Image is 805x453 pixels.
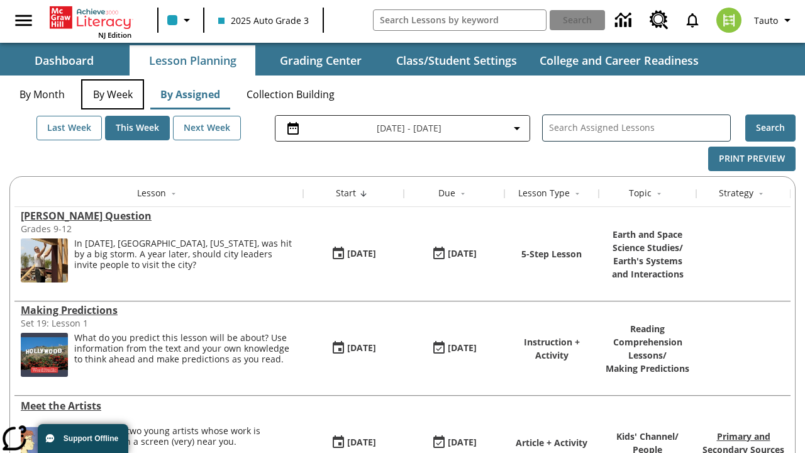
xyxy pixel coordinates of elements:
div: Lesson Type [518,187,570,199]
button: Sort [753,186,769,201]
span: Support Offline [64,434,118,443]
button: By Assigned [150,79,230,109]
div: Set 19: Lesson 1 [21,317,209,329]
p: Kids' Channel / [616,430,679,443]
div: In [DATE], [GEOGRAPHIC_DATA], [US_STATE], was hit by a big storm. A year later, should city leade... [74,238,297,270]
button: Next Week [173,116,241,140]
div: Making Predictions [21,303,297,317]
button: Class color is light blue. Change class color [162,9,199,31]
div: What do you predict this lesson will be about? Use information from the text and your own knowled... [74,333,297,377]
a: Home [50,5,131,30]
div: Lesson [137,187,166,199]
button: Sort [166,186,181,201]
div: Start [336,187,356,199]
button: Lesson Planning [130,45,255,75]
div: [DATE] [448,435,477,450]
a: Notifications [676,4,709,36]
input: Search Assigned Lessons [549,119,730,137]
input: search field [374,10,547,30]
div: In May 2011, Joplin, Missouri, was hit by a big storm. A year later, should city leaders invite p... [74,238,297,282]
svg: Collapse Date Range Filter [509,121,525,136]
button: Open side menu [5,2,42,39]
button: Sort [570,186,585,201]
div: Grades 9-12 [21,223,209,235]
img: The white letters of the HOLLYWOOD sign on a hill with red flowers in the foreground. [21,333,68,377]
span: Tauto [754,14,778,27]
p: Instruction + Activity [511,335,592,362]
div: Due [438,187,455,199]
div: [DATE] [347,246,376,262]
img: avatar image [716,8,741,33]
button: Sort [652,186,667,201]
span: 2025 Auto Grade 3 [218,14,309,27]
p: Earth's Systems and Interactions [605,254,690,281]
div: [DATE] [448,246,477,262]
div: Joplin's Question [21,209,297,223]
p: Making Predictions [605,362,690,375]
button: Last Week [36,116,102,140]
div: Get to know two young artists whose work is appearing on a screen (very) near you. [74,426,297,447]
div: Topic [629,187,652,199]
div: Strategy [719,187,753,199]
p: 5-Step Lesson [521,247,582,260]
button: Select the date range menu item [280,121,525,136]
div: What do you predict this lesson will be about? Use information from the text and your own knowled... [74,333,297,364]
img: image [21,238,68,282]
button: Grading Center [258,45,384,75]
button: Sort [455,186,470,201]
p: Article + Activity [516,436,587,449]
div: Meet the Artists [21,399,297,413]
a: Joplin's Question, Lessons [21,209,297,223]
button: By Week [81,79,144,109]
a: Making Predictions, Lessons [21,303,297,317]
span: [DATE] - [DATE] [377,121,441,135]
button: College and Career Readiness [530,45,709,75]
button: Profile/Settings [749,9,800,31]
div: [DATE] [347,435,376,450]
div: Home [50,4,131,40]
a: Meet the Artists, Lessons [21,399,297,413]
button: Support Offline [38,424,128,453]
button: Sort [356,186,371,201]
button: 08/27/25: First time the lesson was available [326,242,380,266]
div: [DATE] [347,340,376,356]
p: Reading Comprehension Lessons / [605,322,690,362]
button: By Month [9,79,75,109]
a: Resource Center, Will open in new tab [642,3,676,37]
button: Print Preview [708,147,796,171]
button: Collection Building [236,79,345,109]
span: NJ Edition [98,30,131,40]
button: Select a new avatar [709,4,749,36]
button: 08/27/25: Last day the lesson can be accessed [427,242,481,266]
button: Dashboard [1,45,127,75]
button: Class/Student Settings [386,45,527,75]
button: This Week [105,116,170,140]
div: [DATE] [448,340,477,356]
a: Data Center [608,3,642,38]
p: Earth and Space Science Studies / [605,228,690,254]
button: 08/27/25: First time the lesson was available [326,337,380,361]
button: Search [745,115,796,142]
button: 08/27/25: Last day the lesson can be accessed [427,337,481,361]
